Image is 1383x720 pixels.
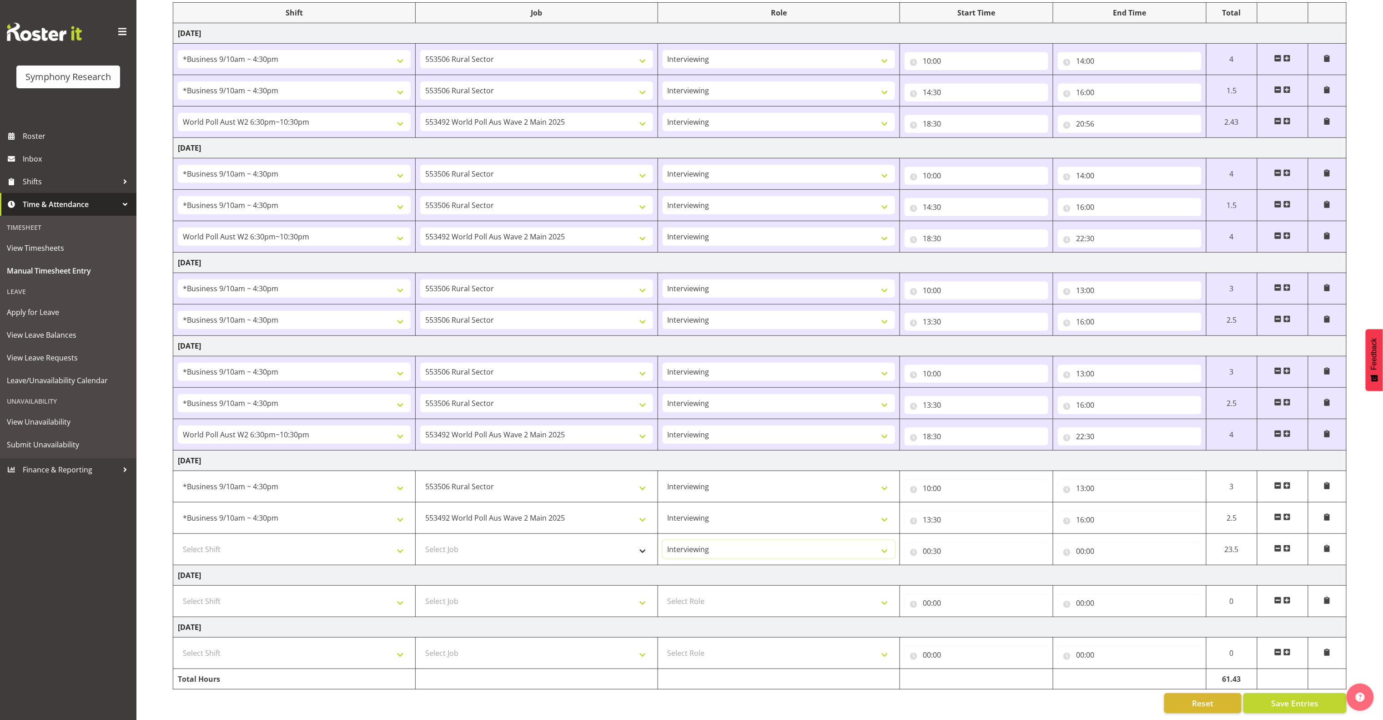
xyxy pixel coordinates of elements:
input: Click to select... [1058,83,1202,101]
span: Submit Unavailability [7,438,130,451]
input: Click to select... [905,229,1048,248]
td: 2.5 [1206,304,1257,336]
div: Symphony Research [25,70,111,84]
td: 1.5 [1206,190,1257,221]
td: [DATE] [173,138,1347,158]
input: Click to select... [1058,542,1202,560]
input: Click to select... [905,511,1048,529]
span: View Timesheets [7,241,130,255]
span: Apply for Leave [7,305,130,319]
a: View Unavailability [2,411,134,433]
button: Save Entries [1243,693,1347,713]
img: help-xxl-2.png [1356,693,1365,702]
td: 2.43 [1206,106,1257,138]
a: View Leave Balances [2,324,134,346]
div: Shift [178,7,411,18]
input: Click to select... [905,83,1048,101]
input: Click to select... [905,167,1048,185]
input: Click to select... [1058,52,1202,70]
input: Click to select... [905,313,1048,331]
span: Feedback [1370,338,1378,370]
div: Timesheet [2,218,134,237]
span: Finance & Reporting [23,463,118,477]
input: Click to select... [905,52,1048,70]
a: Apply for Leave [2,301,134,324]
span: Leave/Unavailability Calendar [7,374,130,387]
td: 4 [1206,221,1257,253]
button: Feedback - Show survey [1366,329,1383,391]
td: [DATE] [173,336,1347,356]
span: View Leave Balances [7,328,130,342]
td: Total Hours [173,669,416,690]
td: 23.5 [1206,534,1257,565]
span: Manual Timesheet Entry [7,264,130,278]
img: Rosterit website logo [7,23,82,41]
td: 61.43 [1206,669,1257,690]
div: Job [420,7,653,18]
input: Click to select... [905,594,1048,612]
span: Inbox [23,152,132,166]
span: Time & Attendance [23,198,118,211]
div: Leave [2,282,134,301]
td: 1.5 [1206,75,1257,106]
input: Click to select... [905,396,1048,414]
input: Click to select... [1058,281,1202,299]
span: Reset [1192,697,1213,709]
div: Total [1211,7,1252,18]
input: Click to select... [905,115,1048,133]
span: Roster [23,129,132,143]
td: 0 [1206,586,1257,617]
input: Click to select... [1058,365,1202,383]
input: Click to select... [905,198,1048,216]
input: Click to select... [1058,427,1202,446]
span: View Unavailability [7,415,130,429]
td: [DATE] [173,617,1347,638]
input: Click to select... [1058,646,1202,664]
td: [DATE] [173,23,1347,44]
td: 0 [1206,638,1257,669]
a: Leave/Unavailability Calendar [2,369,134,392]
div: Start Time [905,7,1048,18]
input: Click to select... [905,281,1048,299]
input: Click to select... [1058,313,1202,331]
a: View Timesheets [2,237,134,259]
div: End Time [1058,7,1202,18]
div: Unavailability [2,392,134,411]
a: View Leave Requests [2,346,134,369]
td: 4 [1206,158,1257,190]
input: Click to select... [905,365,1048,383]
td: 4 [1206,419,1257,451]
td: 3 [1206,273,1257,304]
input: Click to select... [1058,115,1202,133]
span: Shifts [23,175,118,188]
button: Reset [1164,693,1242,713]
a: Manual Timesheet Entry [2,259,134,282]
input: Click to select... [1058,198,1202,216]
div: Role [663,7,895,18]
input: Click to select... [905,542,1048,560]
td: 4 [1206,44,1257,75]
span: Save Entries [1271,697,1318,709]
input: Click to select... [1058,511,1202,529]
span: View Leave Requests [7,351,130,365]
input: Click to select... [1058,167,1202,185]
td: [DATE] [173,565,1347,586]
input: Click to select... [1058,479,1202,497]
a: Submit Unavailability [2,433,134,456]
td: 3 [1206,356,1257,388]
td: [DATE] [173,253,1347,273]
td: 3 [1206,471,1257,502]
td: [DATE] [173,451,1347,471]
td: 2.5 [1206,502,1257,534]
input: Click to select... [905,427,1048,446]
td: 2.5 [1206,388,1257,419]
input: Click to select... [1058,396,1202,414]
input: Click to select... [1058,594,1202,612]
input: Click to select... [1058,229,1202,248]
input: Click to select... [905,479,1048,497]
input: Click to select... [905,646,1048,664]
